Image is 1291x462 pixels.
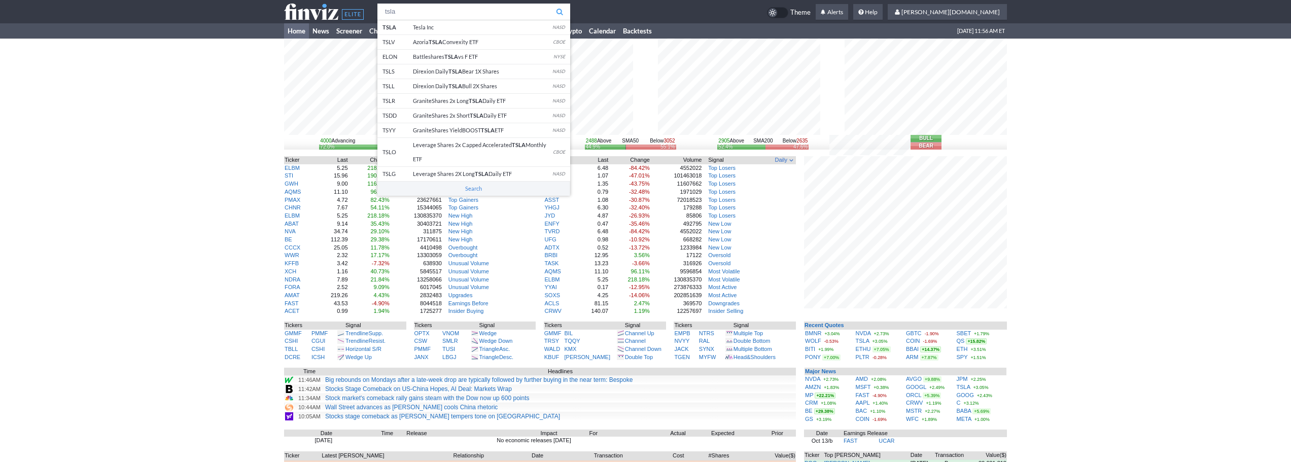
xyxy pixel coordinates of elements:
[708,181,736,187] a: Top Losers
[545,212,555,219] a: JYD
[284,156,316,164] th: Ticker
[767,7,811,18] a: Theme
[625,338,646,344] a: Channel
[856,346,871,352] a: ETHU
[285,181,298,187] a: GWH
[957,354,968,360] a: SPY
[414,346,431,352] a: PMMF
[345,330,383,336] a: TrendlineSupp.
[448,268,489,274] a: Unusual Volume
[708,236,731,242] a: New Low
[625,330,654,336] a: Channel Up
[377,64,413,79] td: TSLS
[377,138,413,167] td: TSLO
[316,156,348,164] th: Last
[285,197,300,203] a: PMAX
[708,300,740,306] a: Downgrades
[545,228,560,234] a: TVRD
[564,338,580,344] a: TQQY
[629,189,650,195] span: -32.48%
[448,244,477,251] a: Overbought
[856,338,869,344] a: TSLA
[366,23,393,39] a: Charts
[377,79,413,94] td: TSLL
[345,330,368,336] span: Trendline
[414,354,429,360] a: JANX
[957,330,971,336] a: SBET
[311,330,328,336] a: PMMF
[413,138,552,167] td: Leverage Shares 2x Capped Accelerated Monthly ETF
[285,268,296,274] a: XCH
[448,308,484,314] a: Insider Buying
[325,376,633,383] a: Big rebounds on Mondays after a late-week drop are typically followed by further buying in the ne...
[316,228,348,236] td: 34.74
[708,284,737,290] a: Most Active
[708,276,740,282] a: Most Volatile
[552,50,570,64] td: NYSE
[377,167,413,182] td: TSLG
[448,300,489,306] a: Earnings Before
[545,252,558,258] a: BRBI
[470,112,483,119] b: TSLA
[413,64,552,79] td: Direxion Daily Bear 1X Shares
[390,204,442,212] td: 15344065
[906,392,921,398] a: ORCL
[708,172,736,179] a: Top Losers
[856,392,869,398] a: FAST
[586,145,600,149] div: 44.9%
[316,188,348,196] td: 11.10
[285,172,293,179] a: STI
[285,260,299,266] a: KFFB
[564,330,573,336] a: BIL
[805,384,821,390] a: AMZN
[545,244,560,251] a: ADTX
[674,330,690,336] a: EMPB
[650,196,703,204] td: 72018523
[552,167,570,182] td: NASD
[552,94,570,109] td: NASD
[576,212,609,220] td: 4.87
[545,260,559,266] a: TASK
[390,212,442,220] td: 130835370
[552,35,570,50] td: CBOE
[708,204,736,210] a: Top Losers
[805,330,821,336] a: BMNR
[805,322,844,328] a: Recent Quotes
[367,212,389,219] span: 218.18%
[586,138,597,144] span: 2488
[708,165,736,171] a: Top Losers
[444,53,458,60] b: TSLA
[370,221,389,227] span: 35.43%
[793,145,808,149] div: 47.6%
[552,79,570,94] td: NASD
[629,204,650,210] span: -32.40%
[576,196,609,204] td: 1.08
[442,354,457,360] a: LBGJ
[708,308,743,314] a: Insider Selling
[377,35,413,50] td: TSLV
[413,109,552,123] td: GraniteShares 2x Short Daily ETF
[629,221,650,227] span: -35.46%
[367,165,389,171] span: 218.18%
[545,284,557,290] a: YYAI
[674,354,690,360] a: TGEN
[448,221,473,227] a: New High
[888,4,1007,20] a: [PERSON_NAME][DOMAIN_NAME]
[285,338,298,344] a: CSHI
[285,212,300,219] a: ELBM
[448,252,477,258] a: Overbought
[957,23,1005,39] span: [DATE] 11:56 AM ET
[320,145,334,149] div: 72.0%
[285,252,299,258] a: WWR
[650,220,703,228] td: 492795
[429,39,442,45] b: TSLA
[856,330,871,336] a: NVDA
[311,338,326,344] a: CGUI
[734,338,771,344] a: Double Bottom
[448,68,462,75] b: TSLA
[775,156,787,164] span: Daily
[309,23,333,39] a: News
[545,221,560,227] a: ENFY
[629,165,650,171] span: -84.42%
[377,182,570,196] a: Search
